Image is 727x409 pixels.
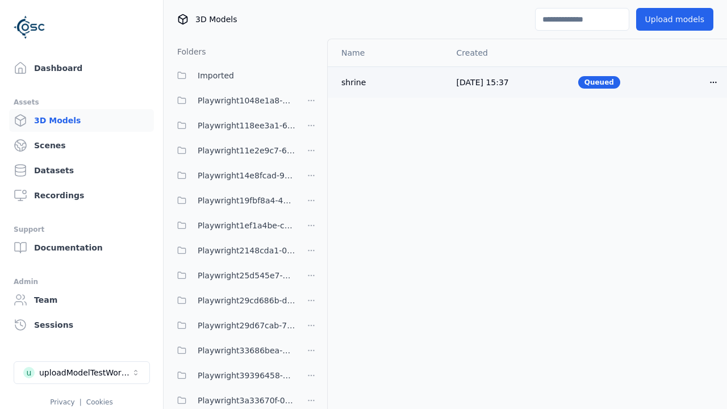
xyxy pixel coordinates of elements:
button: Playwright33686bea-41a4-43c8-b27a-b40c54b773e3 [170,339,295,362]
span: Playwright19fbf8a4-490f-4493-a67b-72679a62db0e [198,194,295,207]
a: Cookies [86,398,113,406]
a: Team [9,289,154,311]
div: u [23,367,35,378]
button: Playwright1ef1a4be-ca25-4334-b22c-6d46e5dc87b0 [170,214,295,237]
span: Playwright25d545e7-ff08-4d3b-b8cd-ba97913ee80b [198,269,295,282]
span: Playwright33686bea-41a4-43c8-b27a-b40c54b773e3 [198,344,295,357]
span: [DATE] 15:37 [457,78,509,87]
th: Name [328,39,448,66]
img: Logo [14,11,45,43]
span: Playwright1ef1a4be-ca25-4334-b22c-6d46e5dc87b0 [198,219,295,232]
button: Playwright29cd686b-d0c9-4777-aa54-1065c8c7cee8 [170,289,295,312]
button: Imported [170,64,320,87]
button: Playwright2148cda1-0135-4eee-9a3e-ba7e638b60a6 [170,239,295,262]
div: Assets [14,95,149,109]
button: Upload models [636,8,713,31]
a: Recordings [9,184,154,207]
a: Datasets [9,159,154,182]
div: shrine [341,77,438,88]
a: 3D Models [9,109,154,132]
button: Playwright29d67cab-7655-4a15-9701-4b560da7f167 [170,314,295,337]
span: 3D Models [195,14,237,25]
button: Playwright19fbf8a4-490f-4493-a67b-72679a62db0e [170,189,295,212]
span: Playwright2148cda1-0135-4eee-9a3e-ba7e638b60a6 [198,244,295,257]
span: Playwright118ee3a1-6e25-456a-9a29-0f34eaed349c [198,119,295,132]
div: Support [14,223,149,236]
span: Playwright11e2e9c7-6c23-4ce7-ac48-ea95a4ff6a43 [198,144,295,157]
a: Sessions [9,314,154,336]
button: Playwright118ee3a1-6e25-456a-9a29-0f34eaed349c [170,114,295,137]
span: Playwright3a33670f-0633-4287-95f5-4fa64ebe02dc [198,394,295,407]
div: Admin [14,275,149,289]
th: Created [448,39,569,66]
a: Documentation [9,236,154,259]
div: uploadModelTestWorkspace [39,367,131,378]
a: Privacy [50,398,74,406]
span: Playwright1048e1a8-7157-4402-9d51-a0d67d82f98b [198,94,295,107]
span: Imported [198,69,234,82]
button: Playwright39396458-2985-42cf-8e78-891847c6b0fc [170,364,295,387]
button: Playwright11e2e9c7-6c23-4ce7-ac48-ea95a4ff6a43 [170,139,295,162]
h3: Folders [170,46,206,57]
button: Playwright25d545e7-ff08-4d3b-b8cd-ba97913ee80b [170,264,295,287]
span: | [80,398,82,406]
span: Playwright29cd686b-d0c9-4777-aa54-1065c8c7cee8 [198,294,295,307]
a: Scenes [9,134,154,157]
span: Playwright39396458-2985-42cf-8e78-891847c6b0fc [198,369,295,382]
span: Playwright14e8fcad-9ce8-4c9f-9ba9-3f066997ed84 [198,169,295,182]
button: Select a workspace [14,361,150,384]
button: Playwright1048e1a8-7157-4402-9d51-a0d67d82f98b [170,89,295,112]
span: Playwright29d67cab-7655-4a15-9701-4b560da7f167 [198,319,295,332]
button: Playwright14e8fcad-9ce8-4c9f-9ba9-3f066997ed84 [170,164,295,187]
a: Dashboard [9,57,154,80]
div: Queued [578,76,620,89]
